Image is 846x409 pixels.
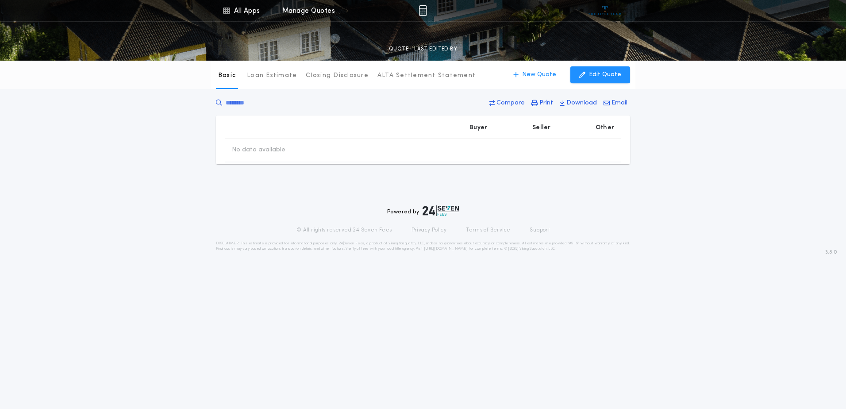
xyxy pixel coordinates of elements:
[377,71,476,80] p: ALTA Settlement Statement
[496,99,525,108] p: Compare
[216,241,630,251] p: DISCLAIMER: This estimate is provided for informational purposes only. 24|Seven Fees, a product o...
[570,66,630,83] button: Edit Quote
[306,71,369,80] p: Closing Disclosure
[588,6,622,15] img: vs-icon
[596,123,614,132] p: Other
[469,123,487,132] p: Buyer
[411,227,447,234] a: Privacy Policy
[247,71,297,80] p: Loan Estimate
[423,205,459,216] img: logo
[825,248,837,256] span: 3.8.0
[424,247,468,251] a: [URL][DOMAIN_NAME]
[532,123,551,132] p: Seller
[530,227,550,234] a: Support
[389,45,457,54] p: QUOTE - LAST EDITED BY
[522,70,556,79] p: New Quote
[225,139,292,162] td: No data available
[466,227,510,234] a: Terms of Service
[589,70,621,79] p: Edit Quote
[601,95,630,111] button: Email
[557,95,600,111] button: Download
[487,95,527,111] button: Compare
[419,5,427,16] img: img
[387,205,459,216] div: Powered by
[218,71,236,80] p: Basic
[566,99,597,108] p: Download
[539,99,553,108] p: Print
[529,95,556,111] button: Print
[504,66,565,83] button: New Quote
[611,99,627,108] p: Email
[296,227,392,234] p: © All rights reserved. 24|Seven Fees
